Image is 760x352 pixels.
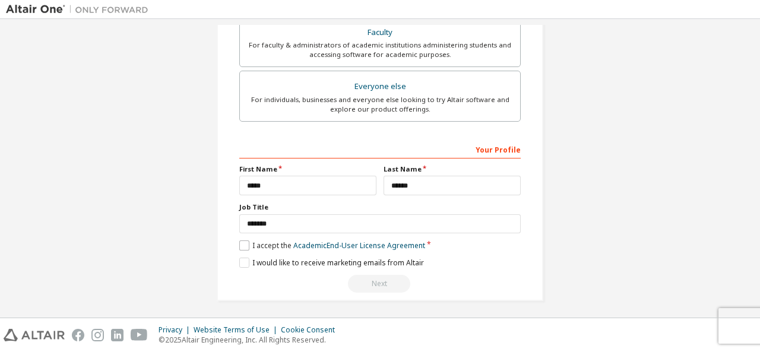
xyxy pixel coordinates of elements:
div: Everyone else [247,78,513,95]
p: © 2025 Altair Engineering, Inc. All Rights Reserved. [159,335,342,345]
a: Academic End-User License Agreement [293,240,425,250]
div: Your Profile [239,139,521,158]
img: instagram.svg [91,329,104,341]
div: Cookie Consent [281,325,342,335]
label: Last Name [384,164,521,174]
label: First Name [239,164,376,174]
div: For faculty & administrators of academic institutions administering students and accessing softwa... [247,40,513,59]
img: linkedin.svg [111,329,123,341]
div: For individuals, businesses and everyone else looking to try Altair software and explore our prod... [247,95,513,114]
div: Read and acccept EULA to continue [239,275,521,293]
label: Job Title [239,202,521,212]
div: Faculty [247,24,513,41]
img: youtube.svg [131,329,148,341]
div: Website Terms of Use [194,325,281,335]
img: facebook.svg [72,329,84,341]
div: Privacy [159,325,194,335]
label: I accept the [239,240,425,250]
img: Altair One [6,4,154,15]
img: altair_logo.svg [4,329,65,341]
label: I would like to receive marketing emails from Altair [239,258,424,268]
